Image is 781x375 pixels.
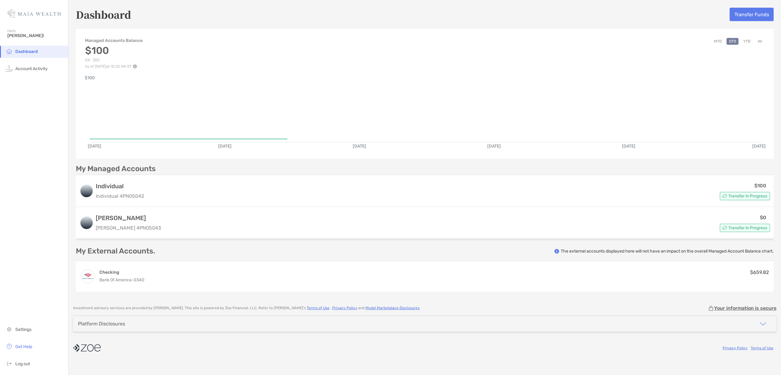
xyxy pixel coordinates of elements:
h3: Individual [96,182,144,190]
h3: [PERSON_NAME] [96,214,161,222]
a: Terms of Use [307,306,329,310]
img: logout icon [6,360,13,367]
text: $100 [85,75,95,81]
p: My Managed Accounts [76,165,156,173]
span: 0% [85,58,90,62]
a: Model Marketplace Disclosures [366,306,419,310]
text: [DATE] [88,144,101,149]
span: Log out [15,361,30,366]
p: The external accounts displayed here will not have an impact on the overall Managed Account Balan... [561,248,774,254]
span: [PERSON_NAME]! [7,33,65,38]
img: logo account [80,185,93,197]
h4: Checking [99,269,144,275]
p: [PERSON_NAME] 4PN05043 [96,224,161,232]
h5: Dashboard [76,7,131,21]
text: [DATE] [752,144,766,149]
div: Platform Disclosures [78,321,125,327]
span: $659.82 [750,269,769,275]
img: Performance Info [133,64,137,69]
span: Bank of America - [99,277,134,283]
span: 0340 [134,277,144,283]
img: get-help icon [6,343,13,350]
img: logo account [80,217,93,229]
p: Investment advisory services are provided by [PERSON_NAME] . This site is powered by Zoe Financia... [73,306,420,310]
span: Dashboard [15,49,38,54]
img: activity icon [6,65,13,72]
img: info [554,249,559,254]
button: All [755,38,764,45]
span: Settings [15,327,32,332]
span: Transfer in Progress [728,194,767,198]
button: QTD [727,38,738,45]
button: YTD [741,38,753,45]
img: household icon [6,47,13,55]
p: As of [DATE] at 10:32 AM ET [85,64,143,69]
img: company logo [73,341,101,355]
p: Your information is secure [714,305,776,311]
button: MTD [712,38,724,45]
a: Privacy Policy [723,346,748,350]
p: $0 [760,214,766,221]
img: icon arrow [759,320,767,328]
a: Privacy Policy [332,306,357,310]
span: ( $0 ) [93,58,100,62]
span: Get Help [15,344,32,349]
h4: Managed Accounts Balance [85,38,143,43]
p: $100 [754,182,766,189]
button: Transfer Funds [730,8,774,21]
img: Adv Plus Banking [81,270,95,283]
text: [DATE] [487,144,501,149]
span: Account Activity [15,66,48,71]
span: Transfer in Progress [728,226,767,230]
a: Terms of Use [751,346,773,350]
text: [DATE] [622,144,635,149]
img: Account Status icon [723,194,727,198]
img: settings icon [6,325,13,333]
p: Individual 4PN05042 [96,192,144,200]
text: [DATE] [353,144,366,149]
p: My External Accounts. [76,247,155,255]
img: Zoe Logo [7,2,61,24]
h3: $100 [85,45,143,56]
img: Account Status icon [723,226,727,230]
text: [DATE] [218,144,232,149]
